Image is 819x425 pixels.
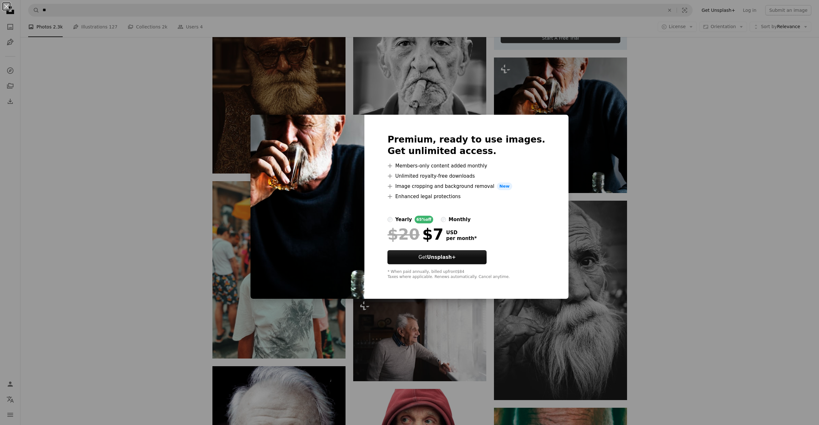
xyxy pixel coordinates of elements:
[387,226,443,243] div: $7
[387,217,393,222] input: yearly65%off
[446,230,477,236] span: USD
[395,216,412,223] div: yearly
[387,162,545,170] li: Members-only content added monthly
[387,134,545,157] h2: Premium, ready to use images. Get unlimited access.
[446,236,477,241] span: per month *
[387,226,419,243] span: $20
[250,115,364,299] img: premium_photo-1726797725443-48b6a11205b4
[449,216,471,223] div: monthly
[427,254,456,260] strong: Unsplash+
[387,182,545,190] li: Image cropping and background removal
[387,269,545,280] div: * When paid annually, billed upfront $84 Taxes where applicable. Renews automatically. Cancel any...
[387,172,545,180] li: Unlimited royalty-free downloads
[441,217,446,222] input: monthly
[387,250,487,264] button: GetUnsplash+
[415,216,433,223] div: 65% off
[387,193,545,200] li: Enhanced legal protections
[497,182,512,190] span: New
